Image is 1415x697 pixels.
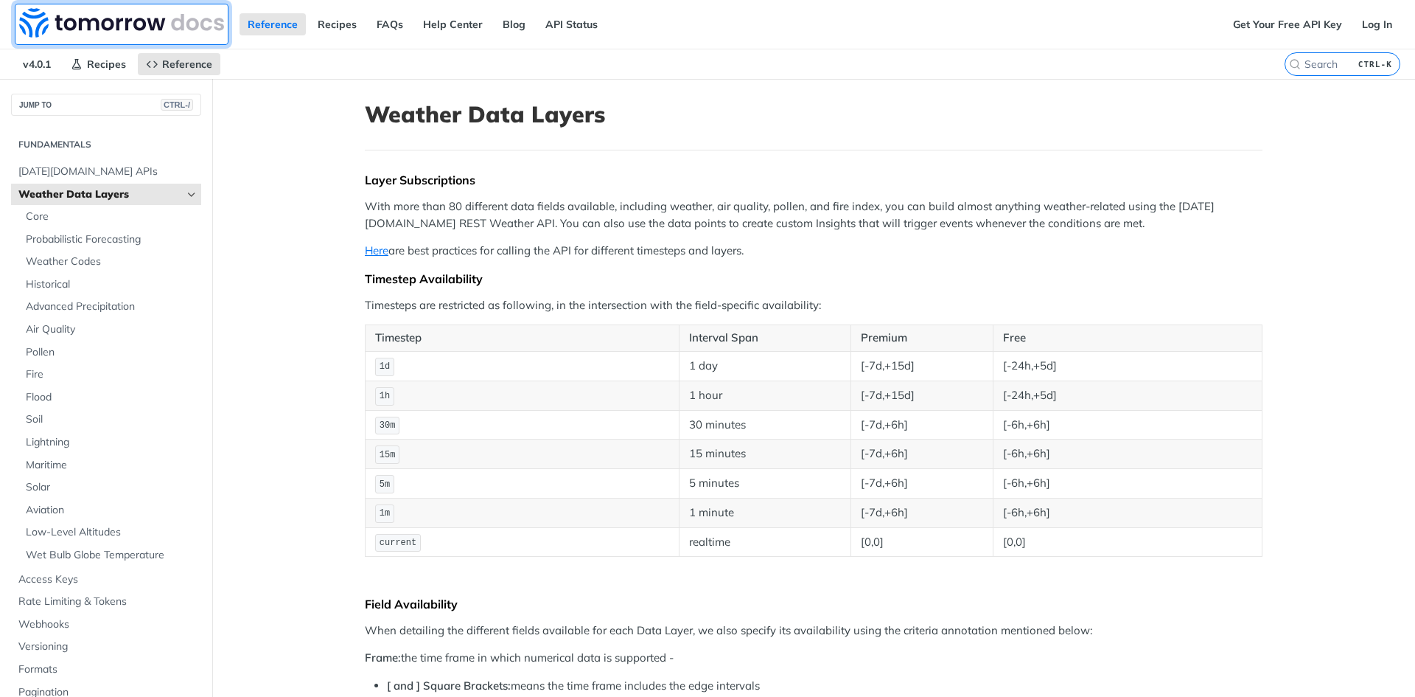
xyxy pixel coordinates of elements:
[15,53,59,75] span: v4.0.1
[679,498,850,527] td: 1 minute
[851,527,993,557] td: [0,0]
[993,527,1262,557] td: [0,0]
[537,13,606,35] a: API Status
[18,431,201,454] a: Lightning
[26,345,198,360] span: Pollen
[138,53,220,75] a: Reference
[365,198,1262,232] p: With more than 80 different data fields available, including weather, air quality, pollen, and fi...
[18,662,198,677] span: Formats
[19,8,224,38] img: Tomorrow.io Weather API Docs
[365,243,388,257] a: Here
[26,299,198,314] span: Advanced Precipitation
[993,381,1262,410] td: [-24h,+5d]
[365,297,1262,314] p: Timesteps are restricted as following, in the intersection with the field-specific availability:
[365,623,1262,639] p: When detailing the different fields available for each Data Layer, we also specify its availabili...
[26,277,198,292] span: Historical
[18,206,201,228] a: Core
[162,58,212,71] span: Reference
[11,636,201,658] a: Versioning
[387,679,511,693] strong: [ and ] Square Brackets:
[993,440,1262,469] td: [-6h,+6h]
[368,13,411,35] a: FAQs
[365,650,1262,667] p: the time frame in which numerical data is supported -
[63,53,134,75] a: Recipes
[240,13,306,35] a: Reference
[679,381,850,410] td: 1 hour
[161,99,193,111] span: CTRL-/
[679,440,850,469] td: 15 minutes
[11,94,201,116] button: JUMP TOCTRL-/
[26,254,198,269] span: Weather Codes
[18,544,201,566] a: Wet Bulb Globe Temperature
[11,138,201,151] h2: Fundamentals
[26,458,198,473] span: Maritime
[993,498,1262,527] td: [-6h,+6h]
[365,101,1262,128] h1: Weather Data Layers
[26,435,198,450] span: Lightning
[26,322,198,337] span: Air Quality
[11,659,201,681] a: Formats
[1225,13,1350,35] a: Get Your Free API Key
[993,325,1262,352] th: Free
[679,527,850,557] td: realtime
[366,325,679,352] th: Timestep
[380,479,390,490] span: 5m
[993,410,1262,440] td: [-6h,+6h]
[11,161,201,183] a: [DATE][DOMAIN_NAME] APIs
[365,173,1262,187] div: Layer Subscriptions
[18,499,201,521] a: Aviation
[310,13,365,35] a: Recipes
[18,164,198,179] span: [DATE][DOMAIN_NAME] APIs
[851,498,993,527] td: [-7d,+6h]
[365,651,401,665] strong: Frame:
[1354,13,1400,35] a: Log In
[18,617,198,632] span: Webhooks
[18,521,201,544] a: Low-Level Altitudes
[380,361,390,372] span: 1d
[851,381,993,410] td: [-7d,+15d]
[851,351,993,381] td: [-7d,+15d]
[679,351,850,381] td: 1 day
[18,364,201,386] a: Fire
[679,410,850,440] td: 30 minutes
[18,296,201,318] a: Advanced Precipitation
[26,503,198,518] span: Aviation
[679,469,850,499] td: 5 minutes
[18,251,201,273] a: Weather Codes
[186,189,198,201] button: Hide subpages for Weather Data Layers
[18,476,201,499] a: Solar
[679,325,850,352] th: Interval Span
[851,410,993,440] td: [-7d,+6h]
[11,591,201,613] a: Rate Limiting & Tokens
[26,525,198,540] span: Low-Level Altitudes
[387,678,1262,695] li: means the time frame includes the edge intervals
[380,538,416,548] span: current
[851,440,993,469] td: [-7d,+6h]
[1355,57,1396,72] kbd: CTRL-K
[18,187,182,202] span: Weather Data Layers
[26,548,198,563] span: Wet Bulb Globe Temperature
[495,13,534,35] a: Blog
[18,274,201,296] a: Historical
[851,325,993,352] th: Premium
[18,409,201,431] a: Soil
[18,594,198,609] span: Rate Limiting & Tokens
[18,639,198,654] span: Versioning
[26,209,198,224] span: Core
[11,614,201,636] a: Webhooks
[26,390,198,405] span: Flood
[415,13,491,35] a: Help Center
[380,450,396,460] span: 15m
[365,597,1262,611] div: Field Availability
[18,229,201,251] a: Probabilistic Forecasting
[365,243,1262,260] p: are best practices for calling the API for different timesteps and layers.
[26,412,198,427] span: Soil
[380,508,390,519] span: 1m
[18,572,198,587] span: Access Keys
[993,469,1262,499] td: [-6h,+6h]
[11,569,201,591] a: Access Keys
[1289,58,1301,70] svg: Search
[365,271,1262,286] div: Timestep Availability
[26,232,198,247] span: Probabilistic Forecasting
[851,469,993,499] td: [-7d,+6h]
